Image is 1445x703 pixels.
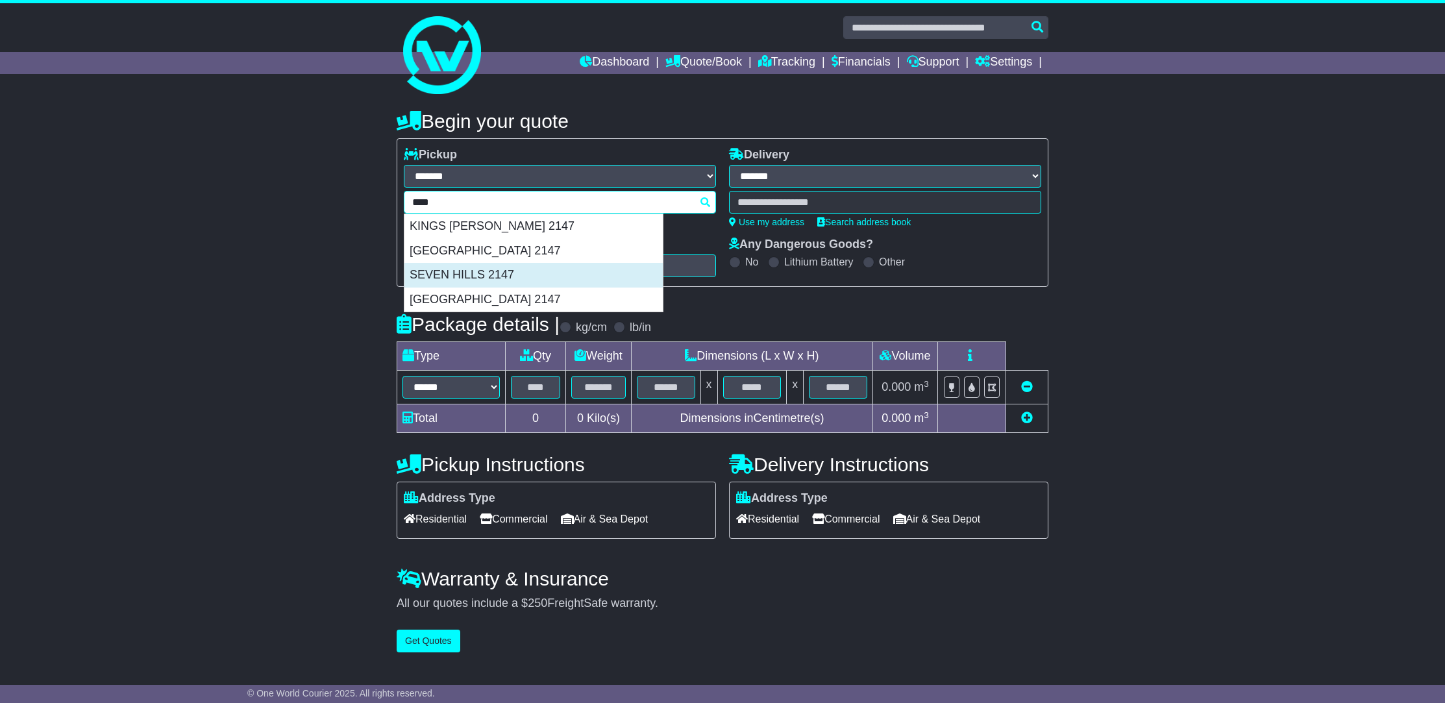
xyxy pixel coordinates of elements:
a: Settings [975,52,1032,74]
span: Air & Sea Depot [561,509,648,529]
span: 0 [577,412,584,425]
td: Dimensions (L x W x H) [631,342,872,371]
typeahead: Please provide city [404,191,716,214]
label: kg/cm [576,321,607,335]
label: Lithium Battery [784,256,854,268]
span: 250 [528,597,547,610]
span: 0.000 [882,380,911,393]
sup: 3 [924,379,929,389]
td: Weight [565,342,631,371]
label: Delivery [729,148,789,162]
span: Residential [404,509,467,529]
h4: Begin your quote [397,110,1048,132]
td: Kilo(s) [565,404,631,433]
h4: Warranty & Insurance [397,568,1048,589]
span: m [914,380,929,393]
a: Remove this item [1021,380,1033,393]
label: Other [879,256,905,268]
td: Dimensions in Centimetre(s) [631,404,872,433]
h4: Package details | [397,314,560,335]
div: SEVEN HILLS 2147 [404,263,663,288]
span: Commercial [480,509,547,529]
span: 0.000 [882,412,911,425]
div: [GEOGRAPHIC_DATA] 2147 [404,288,663,312]
td: Total [397,404,506,433]
span: © One World Courier 2025. All rights reserved. [247,688,435,698]
a: Tracking [758,52,815,74]
a: Dashboard [580,52,649,74]
button: Get Quotes [397,630,460,652]
label: Pickup [404,148,457,162]
a: Use my address [729,217,804,227]
a: Add new item [1021,412,1033,425]
span: Commercial [812,509,880,529]
label: No [745,256,758,268]
label: Address Type [404,491,495,506]
label: Address Type [736,491,828,506]
h4: Delivery Instructions [729,454,1048,475]
td: x [700,371,717,404]
a: Financials [832,52,891,74]
a: Search address book [817,217,911,227]
td: 0 [505,404,565,433]
div: [GEOGRAPHIC_DATA] 2147 [404,239,663,264]
label: lb/in [630,321,651,335]
h4: Pickup Instructions [397,454,716,475]
span: Air & Sea Depot [893,509,981,529]
td: x [787,371,804,404]
a: Quote/Book [665,52,742,74]
div: KINGS [PERSON_NAME] 2147 [404,214,663,239]
td: Type [397,342,506,371]
label: Any Dangerous Goods? [729,238,873,252]
td: Volume [872,342,937,371]
td: Qty [505,342,565,371]
sup: 3 [924,410,929,420]
a: Support [907,52,959,74]
div: All our quotes include a $ FreightSafe warranty. [397,597,1048,611]
span: Residential [736,509,799,529]
span: m [914,412,929,425]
